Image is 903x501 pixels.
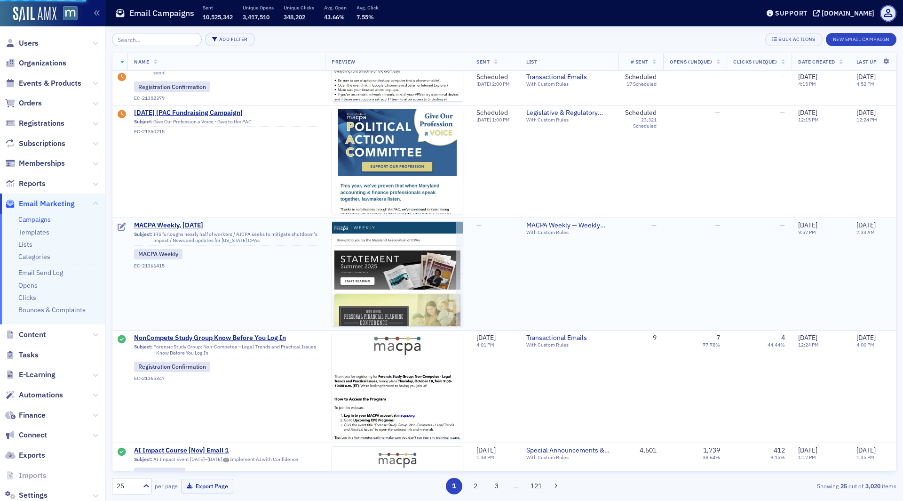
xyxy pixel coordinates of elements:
span: [DATE] [476,116,492,123]
img: SailAMX [13,7,56,22]
div: 4 [781,334,785,342]
a: Legislative & Regulatory Updates [526,109,612,117]
a: Orders [5,98,42,108]
span: [DATE] [856,446,876,454]
time: 12:24 PM [798,341,819,348]
span: Content [19,330,46,340]
span: [DATE] [798,221,817,229]
div: Registration Confirmation [134,362,210,372]
button: Add Filter [205,33,255,46]
span: Email Marketing [19,199,75,209]
label: per page [155,482,178,490]
a: New Email Campaign [826,34,896,43]
strong: 25 [839,482,848,490]
a: Registrations [5,118,64,129]
span: Memberships [19,158,65,169]
span: Preview [332,58,356,65]
img: email-preview-3120.jpeg [332,109,463,488]
button: 2 [467,478,483,494]
a: Transactional Emails [526,73,612,81]
span: Events & Products [19,78,81,89]
a: Connect [5,430,47,440]
time: 12:24 PM [856,116,877,123]
button: Export Page [181,479,233,493]
div: Sent [118,448,126,457]
div: Forensic Study Group: Non-Competes – Legal Trends and Practical Issues - Know Before You Log In [134,344,318,358]
h1: Email Campaigns [129,8,194,19]
div: 77.78% [703,342,720,348]
span: Profile [880,5,896,22]
div: Draft [118,110,126,120]
time: 4:00 PM [856,341,874,348]
span: List [526,58,537,65]
span: Organizations [19,58,66,68]
a: Events & Products [5,78,81,89]
span: Exports [19,450,45,461]
span: [DATE] [798,333,817,342]
span: Subject: [134,344,152,356]
span: 43.66% [324,13,345,21]
div: 1,739 [703,446,720,455]
div: Draft [118,73,126,82]
a: Opens [18,281,38,290]
div: 9 [625,334,657,342]
span: Registrations [19,118,64,129]
p: Unique Opens [243,4,274,11]
input: Search… [112,33,202,46]
span: Orders [19,98,42,108]
div: 9.15% [770,454,785,461]
a: Email Send Log [18,268,63,277]
time: 1:38 PM [476,454,494,461]
div: Scheduled [476,109,510,117]
a: E-Learning [5,370,55,380]
a: Automations [5,390,63,400]
div: EC-21365347 [134,375,318,381]
span: Date Created [798,58,835,65]
div: Registration Confirmation [134,81,210,92]
div: With Custom Rules [526,81,612,88]
a: Reports [5,178,46,189]
span: Opens (Unique) [670,58,712,65]
span: Tasks [19,350,39,360]
span: 10,525,342 [203,13,233,21]
div: With Custom Rules [526,342,612,348]
p: Avg. Open [324,4,347,11]
span: [DATE] [856,108,876,117]
span: … [510,482,523,490]
span: [DATE] [476,81,492,88]
div: 4,501 [625,446,657,455]
span: E-Learning [19,370,55,380]
a: Tasks [5,350,39,360]
time: 12:15 PM [798,116,819,123]
div: CPA Demo Day for Tax & Audit Tools is almost here – login info coming soon! [134,64,318,79]
a: Special Announcements & Special Event Invitations [526,446,612,455]
div: 23,321 Scheduled [625,117,657,129]
a: NonCompete Study Group Know Before You Log In [134,334,318,342]
a: Imports [5,470,47,481]
div: With Custom Rules [526,454,612,461]
span: 1:00 PM [492,116,510,123]
p: Avg. Click [356,4,379,11]
div: [DOMAIN_NAME] [822,9,874,17]
span: Subject: [134,231,152,243]
span: 348,202 [284,13,305,21]
span: [DATE] [PAC Fundraising Campaign] [134,109,318,117]
a: Finance [5,410,46,420]
div: Give Our Profession a Voice - Give to the PAC [134,119,318,127]
a: MACPA Weekly, [DATE] [134,221,318,230]
a: Categories [18,252,50,261]
span: # Sent [631,58,649,65]
a: Clicks [18,293,36,302]
time: 4:52 PM [856,81,874,88]
span: [DATE] [476,333,496,342]
a: MACPA Weekly — Weekly Newsletter (for members only) [526,221,612,230]
span: [DATE] [856,73,876,81]
div: Scheduled [476,73,510,81]
div: Showing out of items [642,482,896,490]
a: Settings [5,490,48,501]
